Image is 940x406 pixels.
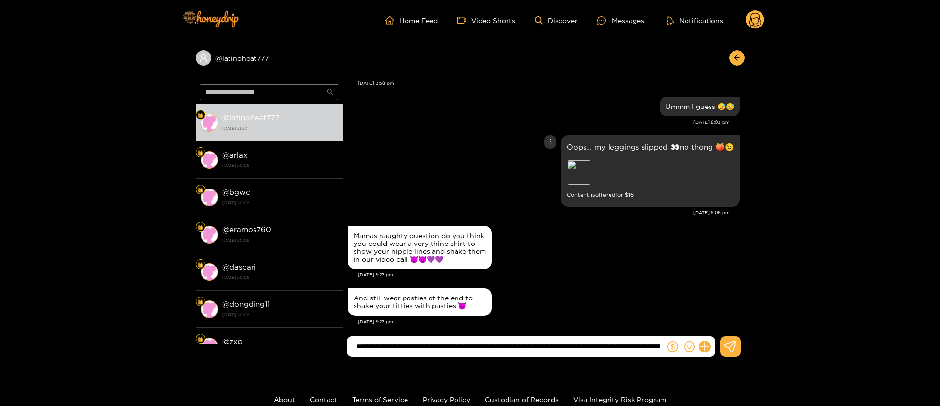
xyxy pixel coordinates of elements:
strong: [DATE] 20:06 [222,310,338,319]
img: conversation [201,151,218,169]
div: [DATE] 9:27 pm [358,271,740,278]
div: Aug. 15, 8:03 pm [660,97,740,116]
a: Discover [535,16,578,25]
strong: [DATE] 20:06 [222,273,338,282]
span: smile [684,341,695,352]
strong: [DATE] 21:27 [222,124,338,133]
strong: @ arlax [222,151,248,159]
strong: [DATE] 20:06 [222,198,338,207]
strong: @ bgwc [222,188,250,196]
strong: @ latinoheat777 [222,113,279,122]
div: [DATE] 8:06 pm [348,209,730,216]
strong: @ eramos760 [222,225,271,234]
div: Aug. 15, 9:27 pm [348,288,492,316]
div: [DATE] 3:58 pm [358,80,740,87]
img: conversation [201,114,218,132]
img: Fan Level [198,112,203,118]
a: Privacy Policy [423,396,470,403]
span: more [547,138,554,145]
img: Fan Level [198,187,203,193]
div: Mamas naughty question do you think you could wear a very thine shirt to show your nipple lines a... [354,232,486,263]
a: Home Feed [385,16,438,25]
strong: @ dascari [222,263,256,271]
div: Aug. 15, 9:27 pm [348,226,492,269]
a: Custodian of Records [485,396,559,403]
div: And still wear pasties at the end to shake your titties with pasties 😈 [354,294,486,310]
small: Content is offered for $ 16 [567,189,734,201]
div: Aug. 15, 8:06 pm [561,135,740,207]
p: Oops… my leggings slipped 👀no thong 🍑😉 [567,141,734,153]
strong: [DATE] 20:06 [222,236,338,244]
button: search [323,84,338,100]
span: user [199,54,208,62]
div: Messages [597,15,644,26]
img: conversation [201,189,218,206]
span: video-camera [457,16,471,25]
strong: @ zxp [222,337,243,346]
a: Terms of Service [352,396,408,403]
img: conversation [201,263,218,281]
img: Fan Level [198,299,203,305]
img: conversation [201,226,218,244]
span: dollar [667,341,678,352]
img: conversation [201,300,218,318]
img: Fan Level [198,336,203,342]
strong: @ dongding11 [222,300,270,308]
span: arrow-left [733,54,740,62]
a: Contact [310,396,337,403]
div: Ummm I guess 😅😅 [665,103,734,110]
img: Fan Level [198,224,203,230]
button: Notifications [664,15,726,25]
div: @latinoheat777 [196,50,343,66]
strong: [DATE] 20:06 [222,161,338,170]
button: arrow-left [729,50,745,66]
a: Video Shorts [457,16,515,25]
button: dollar [665,339,680,354]
a: Visa Integrity Risk Program [573,396,666,403]
img: Fan Level [198,262,203,268]
a: About [274,396,295,403]
div: [DATE] 9:27 pm [358,318,740,325]
img: conversation [201,338,218,355]
div: [DATE] 8:03 pm [348,119,730,126]
span: search [327,88,334,97]
img: Fan Level [198,150,203,156]
span: home [385,16,399,25]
